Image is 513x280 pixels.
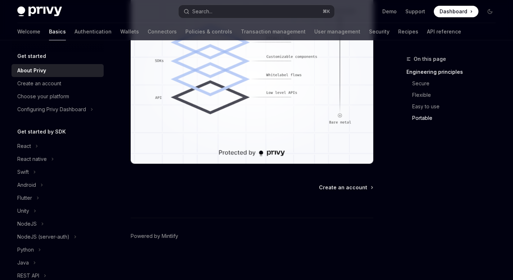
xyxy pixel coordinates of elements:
a: Engineering principles [406,66,501,78]
a: About Privy [12,64,104,77]
a: Wallets [120,23,139,40]
a: Authentication [75,23,112,40]
a: Choose your platform [12,90,104,103]
span: ⌘ K [323,9,330,14]
a: Create an account [12,77,104,90]
a: Dashboard [434,6,478,17]
a: Powered by Mintlify [131,232,178,240]
div: Flutter [17,194,32,202]
a: User management [314,23,360,40]
a: API reference [427,23,461,40]
a: Easy to use [412,101,501,112]
span: Create an account [319,184,367,191]
div: About Privy [17,66,46,75]
button: Toggle dark mode [484,6,496,17]
div: React native [17,155,47,163]
a: Create an account [319,184,373,191]
div: NodeJS (server-auth) [17,232,69,241]
a: Support [405,8,425,15]
a: Demo [382,8,397,15]
a: Secure [412,78,501,89]
a: Welcome [17,23,40,40]
div: Python [17,245,34,254]
a: Flexible [412,89,501,101]
a: Transaction management [241,23,306,40]
div: React [17,142,31,150]
a: Connectors [148,23,177,40]
a: Recipes [398,23,418,40]
button: Search...⌘K [179,5,334,18]
div: Choose your platform [17,92,69,101]
a: Security [369,23,390,40]
div: Swift [17,168,29,176]
a: Portable [412,112,501,124]
div: Configuring Privy Dashboard [17,105,86,114]
span: On this page [414,55,446,63]
span: Dashboard [440,8,467,15]
div: Android [17,181,36,189]
div: Search... [192,7,212,16]
div: Unity [17,207,29,215]
a: Policies & controls [185,23,232,40]
div: Java [17,258,29,267]
div: Create an account [17,79,61,88]
img: dark logo [17,6,62,17]
h5: Get started [17,52,46,60]
a: Basics [49,23,66,40]
div: NodeJS [17,220,37,228]
div: REST API [17,271,39,280]
h5: Get started by SDK [17,127,66,136]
